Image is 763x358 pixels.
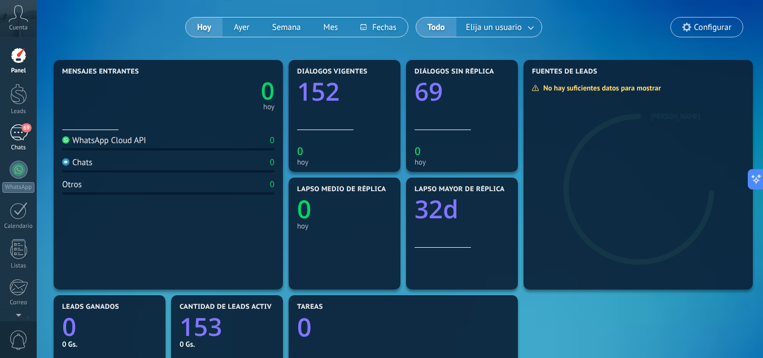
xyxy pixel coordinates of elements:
[297,310,509,344] a: 0
[62,135,146,146] div: WhatsApp Cloud API
[415,192,459,226] text: 32d
[186,18,223,37] button: Hoy
[261,18,312,37] button: Semana
[2,223,35,230] div: Calendario
[62,309,157,343] a: 0
[456,18,542,37] button: Elija un usuario
[223,18,261,37] button: Ayer
[62,157,93,168] div: Chats
[2,262,35,270] div: Listas
[62,158,69,166] img: Chats
[532,68,598,76] span: Fuentes de leads
[168,75,274,107] a: 0
[297,310,312,344] text: 0
[270,157,274,168] div: 0
[415,192,509,226] a: 32d
[415,144,421,158] text: 0
[297,222,392,230] div: hoy
[180,339,274,349] div: 0 Gs.
[21,123,31,132] span: 69
[415,74,443,108] text: 69
[62,136,69,144] img: WhatsApp Cloud API
[297,192,311,226] text: 0
[180,309,222,343] text: 153
[62,303,119,311] span: Leads ganados
[297,144,303,158] text: 0
[62,68,139,76] span: Mensajes entrantes
[62,339,157,349] div: 0 Gs.
[297,74,339,108] text: 152
[297,68,368,76] span: Diálogos vigentes
[531,83,669,93] div: No hay suficientes datos para mostrar
[464,20,524,35] span: Elija un usuario
[62,309,76,343] text: 0
[349,18,407,37] button: Fechas
[415,68,494,76] span: Diálogos sin réplica
[2,67,35,75] div: Panel
[415,158,509,166] div: hoy
[270,135,274,146] div: 0
[2,144,35,152] div: Chats
[297,186,386,193] span: Lapso medio de réplica
[2,182,34,193] div: WhatsApp
[416,18,456,37] button: Todo
[62,179,82,190] div: Otros
[2,108,35,115] div: Leads
[312,18,350,37] button: Mes
[270,179,274,190] div: 0
[2,299,35,307] div: Correo
[263,104,274,110] div: hoy
[180,309,274,343] a: 153
[415,186,504,193] span: Lapso mayor de réplica
[694,23,731,32] span: Configurar
[297,303,323,311] span: Tareas
[9,24,28,32] span: Cuenta
[180,303,281,311] span: Cantidad de leads activos
[261,75,274,107] text: 0
[297,158,392,166] div: hoy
